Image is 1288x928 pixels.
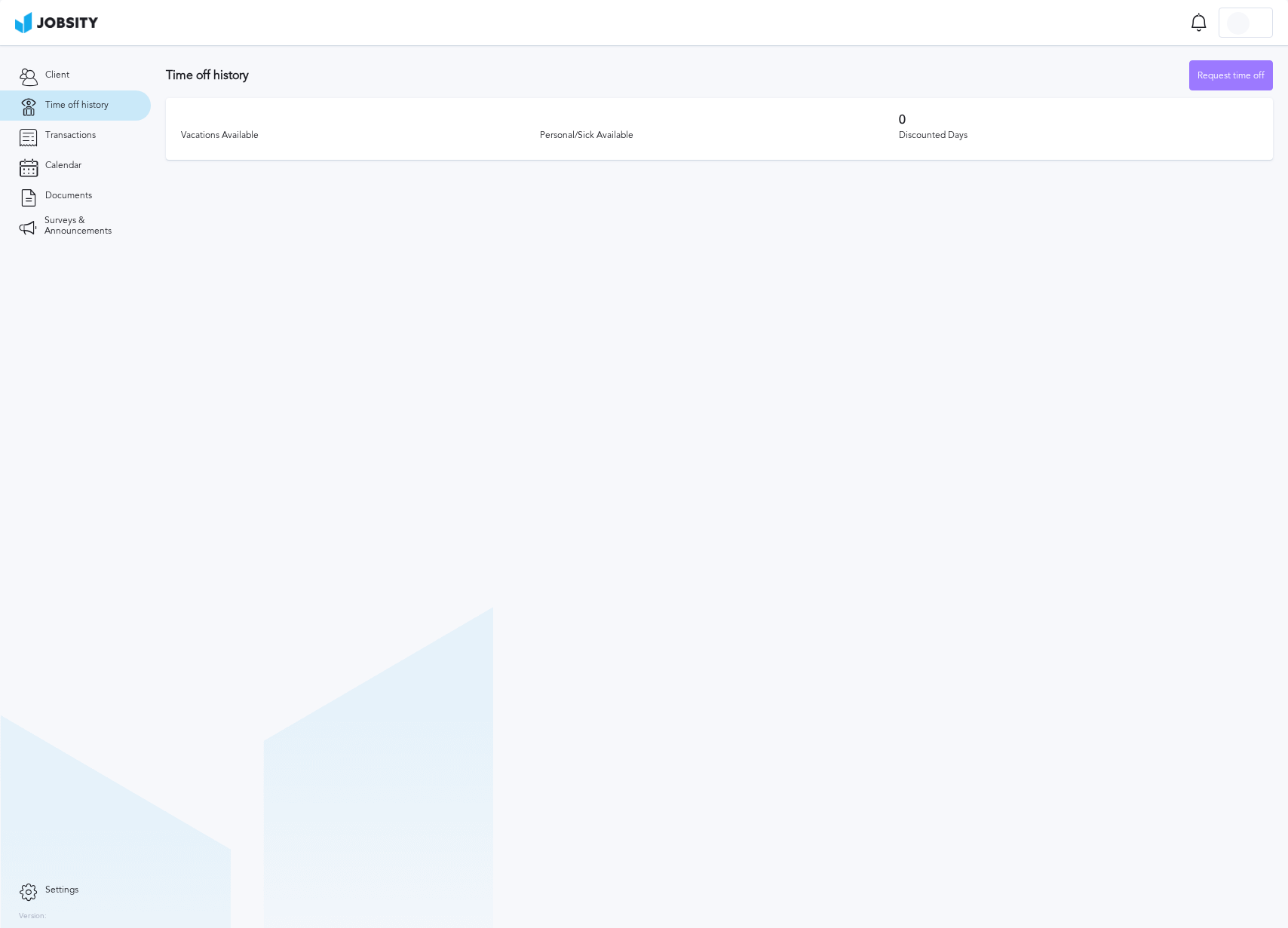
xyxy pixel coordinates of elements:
span: Surveys & Announcements [44,216,132,237]
span: Documents [45,191,92,201]
div: Request time off [1190,61,1272,91]
div: Vacations Available [181,130,540,141]
span: Time off history [45,100,109,111]
span: Calendar [45,161,81,171]
button: Request time off [1189,60,1273,90]
h3: 0 [899,113,1258,127]
div: Discounted Days [899,130,1258,141]
span: Transactions [45,130,96,141]
div: Personal/Sick Available [540,130,899,141]
span: Settings [45,885,78,896]
h3: Time off history [166,69,1189,82]
label: Version: [19,912,47,921]
img: ab4bad089aa723f57921c736e9817d99.png [15,12,98,33]
span: Client [45,70,69,81]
